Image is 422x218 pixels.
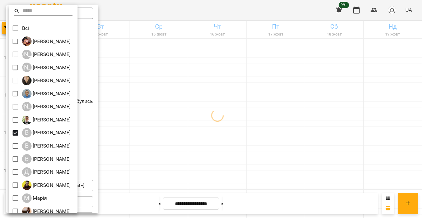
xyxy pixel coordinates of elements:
[22,167,32,177] div: Д
[22,181,71,190] a: Д [PERSON_NAME]
[22,102,71,111] div: Артем Кот
[22,141,32,151] div: В
[22,154,71,164] a: В [PERSON_NAME]
[22,141,71,151] div: Володимир Ярошинський
[22,207,71,216] div: Надія Шрай
[32,103,71,110] p: [PERSON_NAME]
[22,128,32,137] div: В
[32,194,47,202] p: Марія
[32,116,71,124] p: [PERSON_NAME]
[22,128,71,137] div: Владислав Границький
[22,115,71,125] a: В [PERSON_NAME]
[22,141,71,151] a: В [PERSON_NAME]
[22,193,32,203] div: М
[22,89,32,98] img: А
[22,193,47,203] a: М Марія
[22,154,32,164] div: В
[22,207,32,216] img: Н
[22,167,71,177] a: Д [PERSON_NAME]
[22,76,32,85] img: А
[22,76,71,85] a: А [PERSON_NAME]
[22,154,71,164] div: Віталій Кадуха
[22,181,71,190] div: Денис Пущало
[32,64,71,71] p: [PERSON_NAME]
[22,115,71,125] div: Вадим Моргун
[22,193,47,203] div: Марія
[22,207,71,216] a: Н [PERSON_NAME]
[22,167,71,177] div: Денис Замрій
[22,115,32,125] img: В
[22,36,71,46] a: І [PERSON_NAME]
[32,142,71,150] p: [PERSON_NAME]
[22,102,32,111] div: [PERSON_NAME]
[22,89,71,98] div: Антон Костюк
[22,50,71,59] a: [PERSON_NAME] [PERSON_NAME]
[22,181,32,190] img: Д
[22,63,71,72] div: Аліна Москаленко
[32,129,71,137] p: [PERSON_NAME]
[22,63,32,72] div: [PERSON_NAME]
[22,63,71,72] a: [PERSON_NAME] [PERSON_NAME]
[22,89,71,98] a: А [PERSON_NAME]
[32,168,71,176] p: [PERSON_NAME]
[32,38,71,45] p: [PERSON_NAME]
[32,182,71,189] p: [PERSON_NAME]
[32,51,71,58] p: [PERSON_NAME]
[22,102,71,111] a: [PERSON_NAME] [PERSON_NAME]
[22,36,32,46] img: І
[32,155,71,163] p: [PERSON_NAME]
[22,25,29,32] p: Всі
[22,50,32,59] div: [PERSON_NAME]
[32,77,71,84] p: [PERSON_NAME]
[22,128,71,137] a: В [PERSON_NAME]
[32,90,71,98] p: [PERSON_NAME]
[32,208,71,215] p: [PERSON_NAME]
